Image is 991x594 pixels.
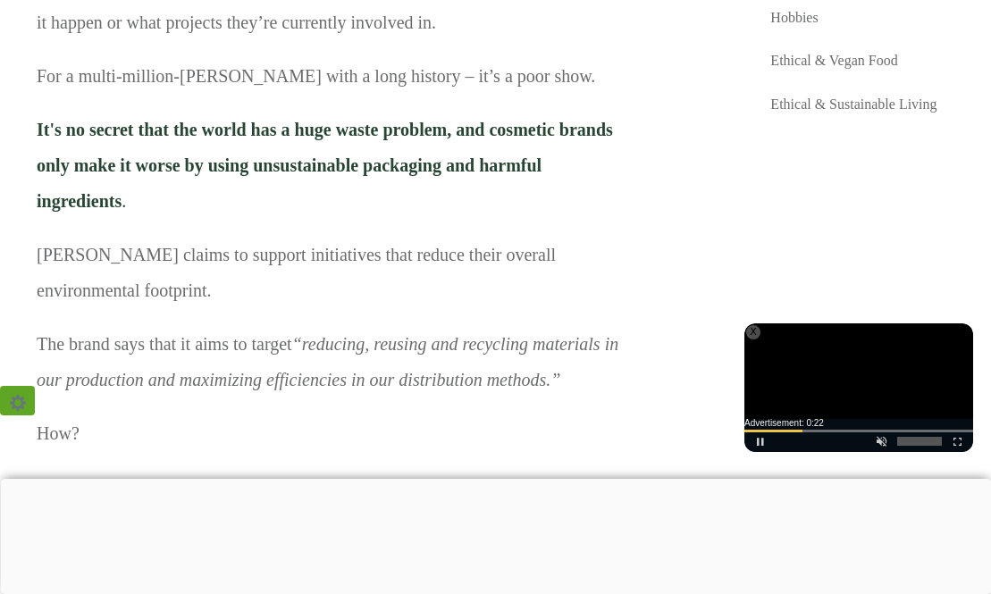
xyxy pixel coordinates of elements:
strong: It's no secret that the world has a huge waste problem, and cosmetic brands only make it worse by... [37,120,613,211]
p: How? [37,415,626,469]
img: ⚙ [10,395,26,411]
iframe: Advertisement [744,323,973,452]
p: [PERSON_NAME] claims to support initiatives that reduce their overall environmental footprint. [37,237,626,326]
iframe: Advertisement [46,479,945,590]
a: Ethical & Vegan Food [770,48,897,74]
em: “reducing, reusing and recycling materials in our production and maximizing efficiencies in our d... [37,334,618,389]
div: Video Player [744,323,973,452]
a: Hobbies [770,5,818,31]
p: We have no clue because they share nothing about implementing this strategy. [37,469,626,523]
p: The brand says that it aims to target [37,326,626,415]
a: Ethical & Sustainable Living [770,92,936,118]
p: . [37,112,626,237]
div: Advertisement: 0:22 [744,419,973,428]
div: X [746,325,760,339]
p: For a multi-million-[PERSON_NAME] with a long history – it’s a poor show. [37,58,626,112]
